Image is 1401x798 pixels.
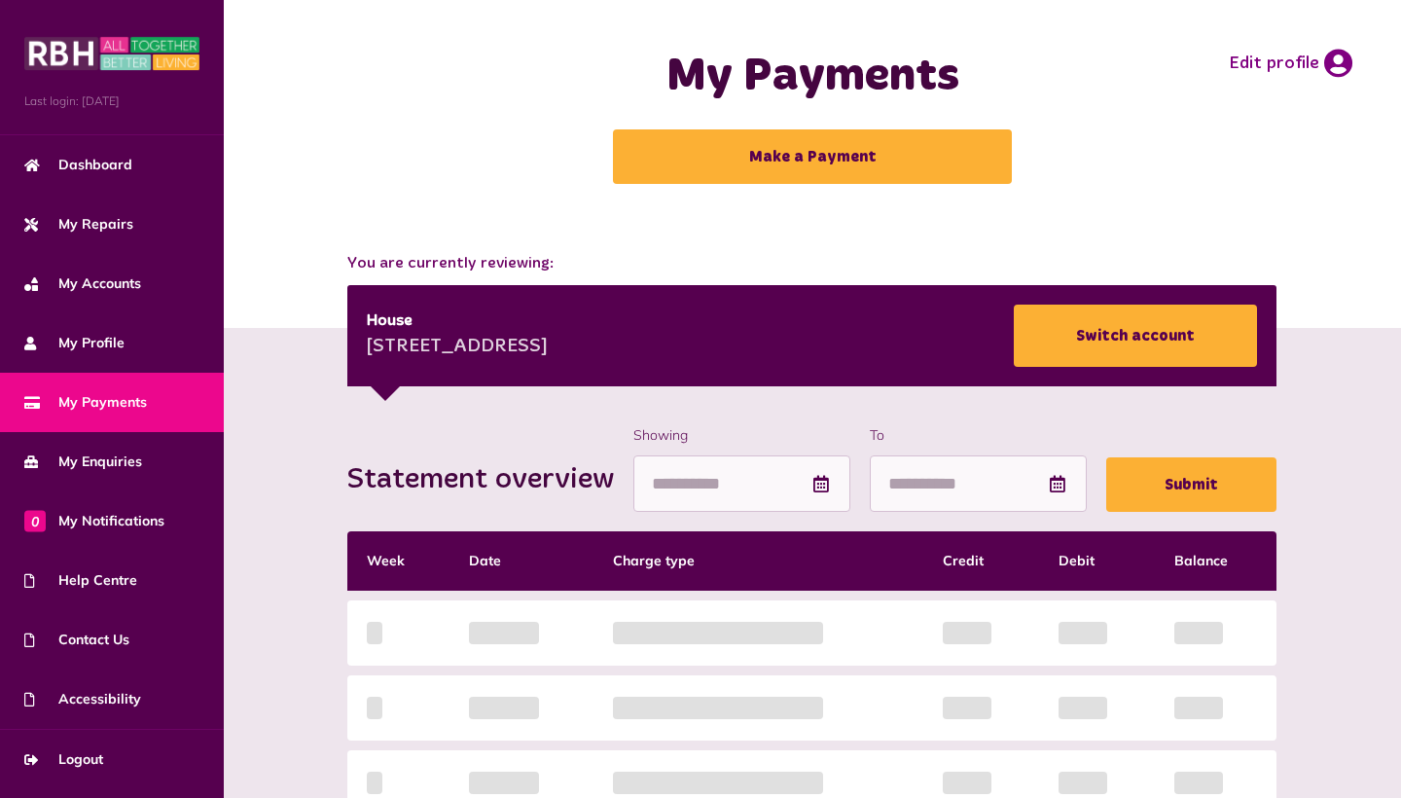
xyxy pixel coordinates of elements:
h1: My Payments [538,49,1088,105]
span: You are currently reviewing: [347,252,1276,275]
span: Contact Us [24,630,129,650]
span: My Enquiries [24,452,142,472]
span: My Accounts [24,273,141,294]
span: Last login: [DATE] [24,92,199,110]
span: My Notifications [24,511,164,531]
span: 0 [24,510,46,531]
a: Edit profile [1229,49,1352,78]
a: Switch account [1014,305,1257,367]
img: MyRBH [24,34,199,73]
span: Dashboard [24,155,132,175]
div: [STREET_ADDRESS] [367,333,548,362]
span: My Repairs [24,214,133,235]
span: Accessibility [24,689,141,709]
div: House [367,309,548,333]
span: Help Centre [24,570,137,591]
span: Logout [24,749,103,770]
span: My Profile [24,333,125,353]
a: Make a Payment [613,129,1012,184]
span: My Payments [24,392,147,413]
